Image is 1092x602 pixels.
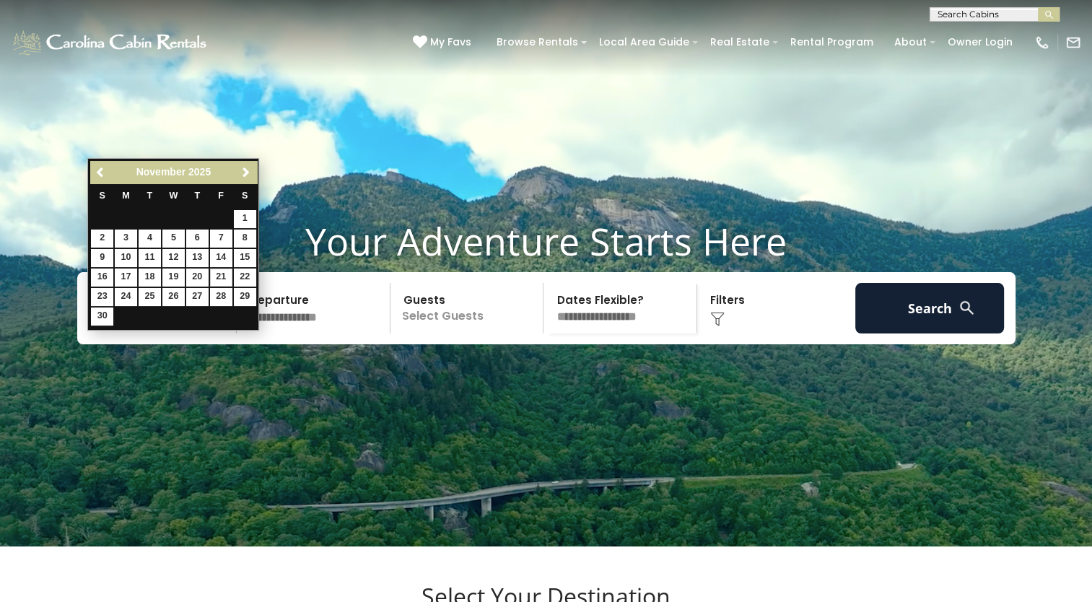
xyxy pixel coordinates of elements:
a: Rental Program [783,31,881,53]
a: 23 [91,288,113,306]
img: search-regular-white.png [958,299,976,317]
a: Real Estate [703,31,777,53]
a: Owner Login [940,31,1020,53]
a: 11 [139,249,161,267]
a: 14 [210,249,232,267]
span: My Favs [430,35,471,50]
a: 26 [162,288,185,306]
a: Browse Rentals [489,31,585,53]
span: 2025 [188,166,211,178]
button: Search [855,283,1005,333]
a: 8 [234,230,256,248]
a: 16 [91,269,113,287]
span: Sunday [99,191,105,201]
a: 2 [91,230,113,248]
a: 13 [186,249,209,267]
a: Next [237,163,255,181]
img: mail-regular-white.png [1065,35,1081,51]
span: November [136,166,185,178]
a: 28 [210,288,232,306]
a: 29 [234,288,256,306]
a: 30 [91,307,113,326]
h1: Your Adventure Starts Here [11,219,1081,263]
p: Select Guests [395,283,543,333]
img: White-1-1-2.png [11,28,211,57]
span: Next [240,167,252,178]
a: 6 [186,230,209,248]
a: 17 [115,269,137,287]
span: Thursday [194,191,200,201]
span: Saturday [242,191,248,201]
a: 7 [210,230,232,248]
a: 10 [115,249,137,267]
a: 3 [115,230,137,248]
a: 19 [162,269,185,287]
a: 9 [91,249,113,267]
a: 21 [210,269,232,287]
a: 25 [139,288,161,306]
a: 22 [234,269,256,287]
a: 18 [139,269,161,287]
span: Tuesday [147,191,153,201]
a: Local Area Guide [592,31,696,53]
span: Wednesday [169,191,178,201]
a: About [887,31,934,53]
a: 12 [162,249,185,267]
a: Previous [92,163,110,181]
a: 20 [186,269,209,287]
a: 24 [115,288,137,306]
a: 15 [234,249,256,267]
span: Previous [95,167,107,178]
span: Monday [122,191,130,201]
a: My Favs [413,35,475,51]
img: filter--v1.png [710,312,725,326]
a: 27 [186,288,209,306]
img: phone-regular-white.png [1034,35,1050,51]
a: 4 [139,230,161,248]
a: 5 [162,230,185,248]
a: 1 [234,210,256,228]
span: Friday [218,191,224,201]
